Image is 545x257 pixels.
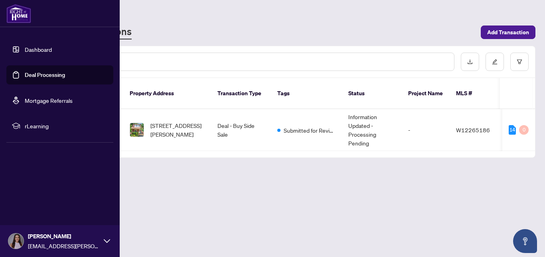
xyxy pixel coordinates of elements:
[25,71,65,78] a: Deal Processing
[513,229,537,253] button: Open asap
[271,78,342,109] th: Tags
[28,232,100,241] span: [PERSON_NAME]
[486,53,504,71] button: edit
[342,109,402,151] td: Information Updated - Processing Pending
[25,97,73,104] a: Mortgage Referrals
[25,122,108,130] span: rLearning
[450,78,498,109] th: MLS #
[211,78,271,109] th: Transaction Type
[456,126,490,133] span: W12265186
[6,4,31,23] img: logo
[461,53,479,71] button: download
[284,126,336,135] span: Submitted for Review
[130,123,144,137] img: thumbnail-img
[150,121,205,139] span: [STREET_ADDRESS][PERSON_NAME]
[8,233,24,249] img: Profile Icon
[510,53,529,71] button: filter
[402,109,450,151] td: -
[492,59,498,65] span: edit
[481,26,535,39] button: Add Transaction
[509,125,516,135] div: 14
[517,59,522,65] span: filter
[211,109,271,151] td: Deal - Buy Side Sale
[25,46,52,53] a: Dashboard
[467,59,473,65] span: download
[487,26,529,39] span: Add Transaction
[402,78,450,109] th: Project Name
[28,241,100,250] span: [EMAIL_ADDRESS][PERSON_NAME][DOMAIN_NAME]
[342,78,402,109] th: Status
[123,78,211,109] th: Property Address
[519,125,529,135] div: 0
